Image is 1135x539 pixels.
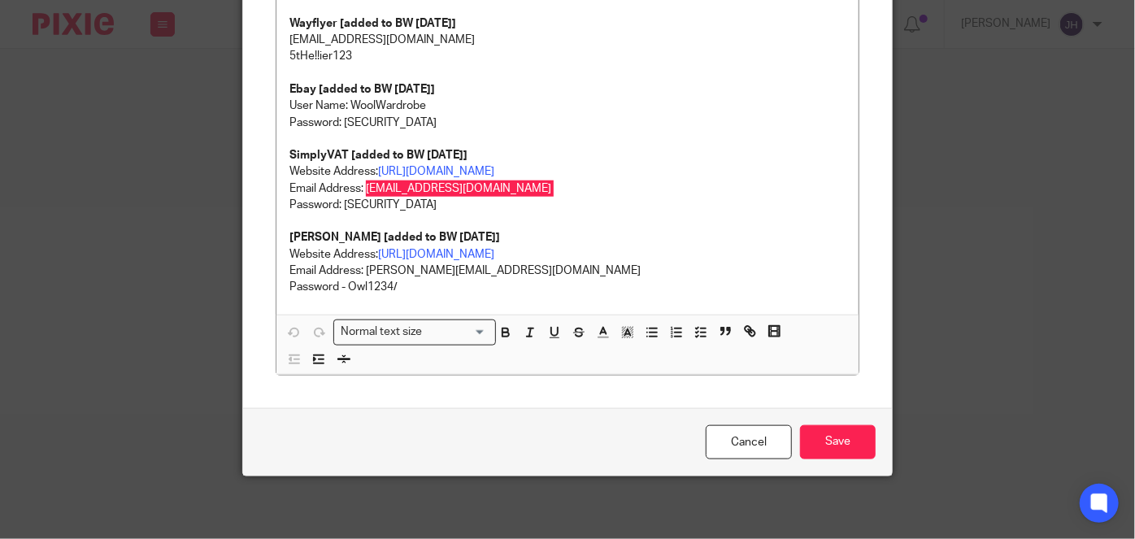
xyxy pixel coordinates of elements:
[289,197,846,213] p: Password: [SECURITY_DATA]
[289,32,846,48] p: [EMAIL_ADDRESS][DOMAIN_NAME]
[289,48,846,64] p: 5tHe!!ier123
[289,150,467,161] strong: SimplyVAT [added to BW [DATE]]
[289,84,435,95] strong: Ebay [added to BW [DATE]]
[337,324,426,341] span: Normal text size
[289,98,846,114] p: User Name: WoolWardrobe
[800,425,876,460] input: Save
[289,18,456,29] strong: Wayflyer [added to BW [DATE]]
[289,115,846,131] p: Password: [SECURITY_DATA]
[289,279,846,295] p: Password - Owl1234/
[289,232,500,243] strong: [PERSON_NAME] [added to BW [DATE]]
[706,425,792,460] a: Cancel
[289,213,846,263] p: Website Address:
[428,324,486,341] input: Search for option
[289,147,846,180] p: Website Address:
[289,180,846,197] p: Email Address: [EMAIL_ADDRESS][DOMAIN_NAME]
[289,263,846,279] p: Email Address: [PERSON_NAME][EMAIL_ADDRESS][DOMAIN_NAME]
[378,249,494,260] a: [URL][DOMAIN_NAME]
[378,166,494,177] a: [URL][DOMAIN_NAME]
[333,319,496,345] div: Search for option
